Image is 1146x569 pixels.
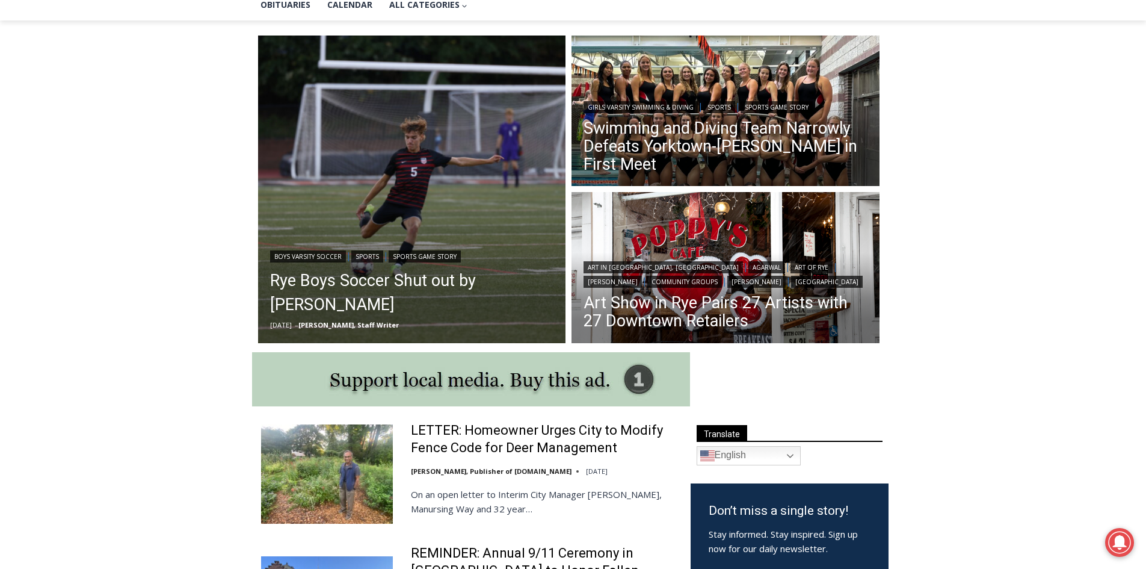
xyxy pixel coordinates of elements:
a: Swimming and Diving Team Narrowly Defeats Yorktown-[PERSON_NAME] in First Meet [584,119,867,173]
a: Sports Game Story [389,250,461,263]
p: Stay informed. Stay inspired. Sign up now for our daily newsletter. [709,527,870,556]
a: Open Tues. - Sun. [PHONE_NUMBER] [1,121,121,150]
a: Intern @ [DOMAIN_NAME] [289,117,583,150]
a: Art in [GEOGRAPHIC_DATA], [GEOGRAPHIC_DATA] [584,261,743,273]
a: Art Show in Rye Pairs 27 Artists with 27 Downtown Retailers [584,294,867,330]
div: | | [270,248,554,263]
div: 2 [126,102,132,114]
div: | | | | | | [584,259,867,288]
a: Read More Swimming and Diving Team Narrowly Defeats Yorktown-Somers in First Meet [571,36,880,190]
span: Intern @ [DOMAIN_NAME] [315,120,558,147]
img: LETTER: Homeowner Urges City to Modify Fence Code for Deer Management [261,424,393,523]
img: (PHOTO: Poppy's Cafe. The window of this beloved Rye staple is painted for different events throu... [571,192,880,346]
a: Read More Rye Boys Soccer Shut out by Byram Hills [258,36,566,344]
img: en [700,449,715,463]
a: [PERSON_NAME], Publisher of [DOMAIN_NAME] [411,467,571,476]
a: Community Groups [647,276,722,288]
span: – [295,320,298,329]
h4: [PERSON_NAME] Read Sanctuary Fall Fest: [DATE] [10,121,160,149]
a: Rye Boys Soccer Shut out by [PERSON_NAME] [270,269,554,317]
a: Agarwal [748,261,785,273]
a: Read More Art Show in Rye Pairs 27 Artists with 27 Downtown Retailers [571,192,880,346]
div: 6 [141,102,146,114]
span: Translate [697,425,747,441]
div: Birds of Prey: Falcon and hawk demos [126,36,174,99]
div: | | [584,99,867,113]
a: LETTER: Homeowner Urges City to Modify Fence Code for Deer Management [411,422,675,456]
img: support local media, buy this ad [252,352,690,406]
img: (PHOTO: The 2024 Rye - Rye Neck - Blind Brook Varsity Swimming Team.) [571,36,880,190]
a: Girls Varsity Swimming & Diving [584,101,698,113]
h3: Don’t miss a single story! [709,502,870,521]
a: Sports [351,250,383,263]
a: [GEOGRAPHIC_DATA] [791,276,863,288]
a: [PERSON_NAME] Read Sanctuary Fall Fest: [DATE] [1,120,180,150]
a: [PERSON_NAME], Staff Writer [298,320,399,329]
div: "the precise, almost orchestrated movements of cutting and assembling sushi and [PERSON_NAME] mak... [124,75,177,144]
a: Boys Varsity Soccer [270,250,346,263]
a: [PERSON_NAME] [584,276,642,288]
time: [DATE] [270,320,292,329]
a: Sports [703,101,735,113]
div: "[PERSON_NAME] and I covered the [DATE] Parade, which was a really eye opening experience as I ha... [304,1,568,117]
div: / [135,102,138,114]
a: English [697,446,801,465]
a: [PERSON_NAME] [727,276,786,288]
img: (PHOTO: Rye Boys Soccer's Silas Kavanagh in his team's 3-0 loss to Byram Hills on Septmber 10, 20... [258,36,566,344]
time: [DATE] [586,467,608,476]
a: Art of Rye [790,261,833,273]
span: Open Tues. - Sun. [PHONE_NUMBER] [4,124,118,170]
a: Sports Game Story [741,101,813,113]
p: On an open letter to Interim City Manager [PERSON_NAME], Manursing Way and 32 year… [411,487,675,516]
